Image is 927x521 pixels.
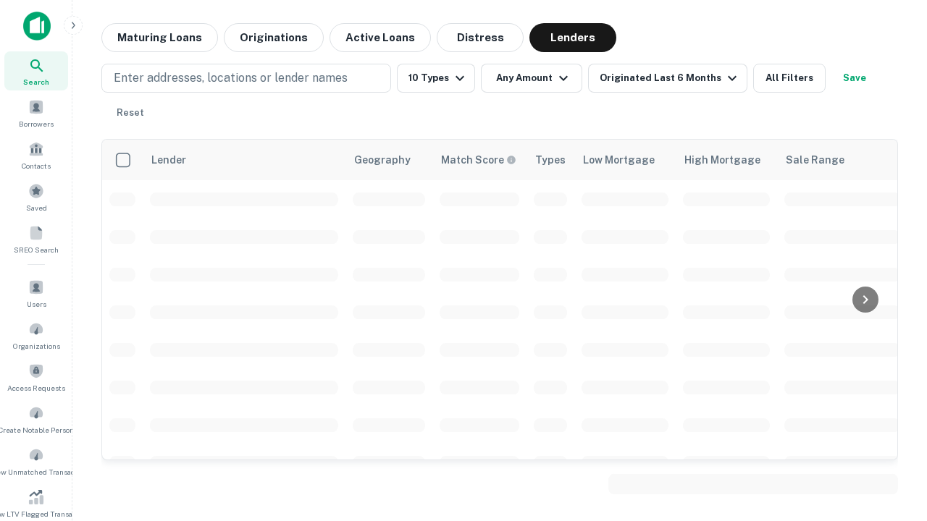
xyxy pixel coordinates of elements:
div: High Mortgage [684,151,760,169]
button: Active Loans [330,23,431,52]
a: Borrowers [4,93,68,132]
a: Contacts [4,135,68,174]
a: Saved [4,177,68,216]
h6: Match Score [441,152,513,168]
button: Lenders [529,23,616,52]
button: All Filters [753,64,826,93]
a: Users [4,274,68,313]
span: Search [23,76,49,88]
th: Low Mortgage [574,140,676,180]
th: Lender [143,140,345,180]
a: SREO Search [4,219,68,258]
button: Save your search to get updates of matches that match your search criteria. [831,64,878,93]
button: 10 Types [397,64,475,93]
p: Enter addresses, locations or lender names [114,69,348,87]
div: Sale Range [786,151,844,169]
button: Reset [107,98,154,127]
button: Any Amount [481,64,582,93]
th: Geography [345,140,432,180]
span: Contacts [22,160,51,171]
a: Create Notable Person [4,399,68,439]
div: Lender [151,151,186,169]
span: Organizations [13,340,60,352]
div: Geography [354,151,411,169]
span: Saved [26,202,47,213]
th: Sale Range [777,140,907,180]
a: Access Requests [4,357,68,397]
button: Maturing Loans [101,23,218,52]
a: Organizations [4,315,68,355]
button: Enter addresses, locations or lender names [101,64,391,93]
iframe: Chat Widget [855,405,927,475]
div: Originated Last 6 Months [600,69,741,87]
th: Capitalize uses an advanced AI algorithm to match your search with the best lender. The match sco... [432,140,527,180]
button: Originations [224,23,324,52]
button: Originated Last 6 Months [588,64,747,93]
span: SREO Search [14,244,59,255]
button: Distress [437,23,524,52]
span: Access Requests [7,382,65,394]
span: Borrowers [19,118,54,130]
div: Capitalize uses an advanced AI algorithm to match your search with the best lender. The match sco... [441,152,516,168]
img: capitalize-icon.png [23,12,51,41]
a: Review Unmatched Transactions [4,441,68,480]
span: Users [27,298,46,310]
th: Types [527,140,574,180]
th: High Mortgage [676,140,777,180]
div: Types [535,151,566,169]
div: Low Mortgage [583,151,655,169]
a: Search [4,51,68,90]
